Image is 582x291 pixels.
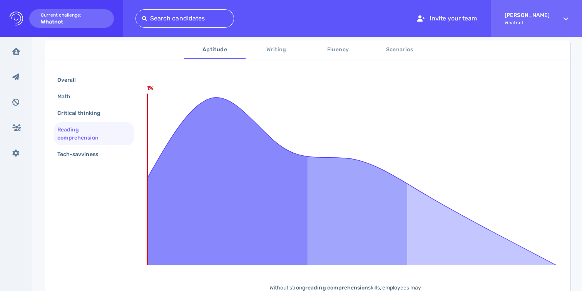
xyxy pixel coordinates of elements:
[189,45,241,55] span: Aptitude
[147,85,153,91] text: 1%
[373,45,426,55] span: Scenarios
[56,91,80,102] div: Math
[56,108,110,119] div: Critical thinking
[250,45,303,55] span: Writing
[305,284,368,291] b: reading comprehension
[56,124,126,143] div: Reading comprehension
[505,12,550,19] strong: [PERSON_NAME]
[56,149,107,160] div: Tech-savviness
[505,20,550,25] span: Whatnot
[312,45,364,55] span: Fluency
[56,74,85,86] div: Overall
